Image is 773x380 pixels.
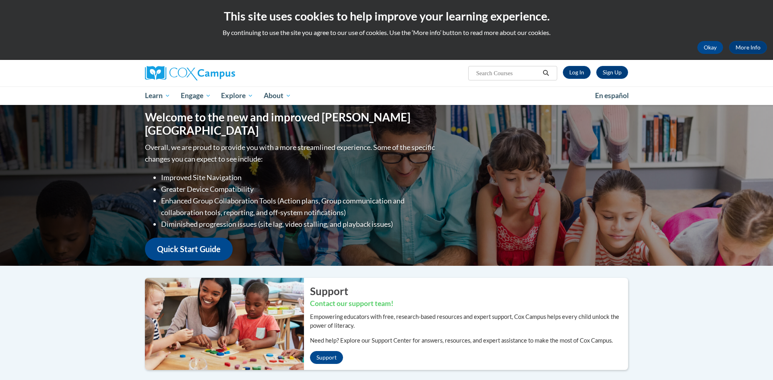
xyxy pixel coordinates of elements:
[145,66,298,80] a: Cox Campus
[540,68,552,78] button: Search
[729,41,767,54] a: More Info
[221,91,253,101] span: Explore
[161,183,437,195] li: Greater Device Compatibility
[161,195,437,218] li: Enhanced Group Collaboration Tools (Action plans, Group communication and collaboration tools, re...
[310,299,628,309] h3: Contact our support team!
[310,312,628,330] p: Empowering educators with free, research-based resources and expert support, Cox Campus helps eve...
[145,142,437,165] p: Overall, we are proud to provide you with a more streamlined experience. Some of the specific cha...
[264,91,291,101] span: About
[590,87,634,104] a: En español
[161,218,437,230] li: Diminished progression issues (site lag, video stalling, and playback issues)
[596,66,628,79] a: Register
[310,336,628,345] p: Need help? Explore our Support Center for answers, resources, and expert assistance to make the m...
[697,41,723,54] button: Okay
[176,86,216,105] a: Engage
[475,68,540,78] input: Search Courses
[563,66,591,79] a: Log In
[133,86,640,105] div: Main menu
[6,28,767,37] p: By continuing to use the site you agree to our use of cookies. Use the ‘More info’ button to read...
[310,351,343,364] a: Support
[145,238,233,261] a: Quick Start Guide
[181,91,211,101] span: Engage
[139,278,304,370] img: ...
[595,91,629,100] span: En español
[145,91,170,101] span: Learn
[258,86,296,105] a: About
[145,66,235,80] img: Cox Campus
[161,172,437,183] li: Improved Site Navigation
[6,8,767,24] h2: This site uses cookies to help improve your learning experience.
[216,86,258,105] a: Explore
[145,111,437,138] h1: Welcome to the new and improved [PERSON_NAME][GEOGRAPHIC_DATA]
[310,284,628,298] h2: Support
[140,86,176,105] a: Learn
